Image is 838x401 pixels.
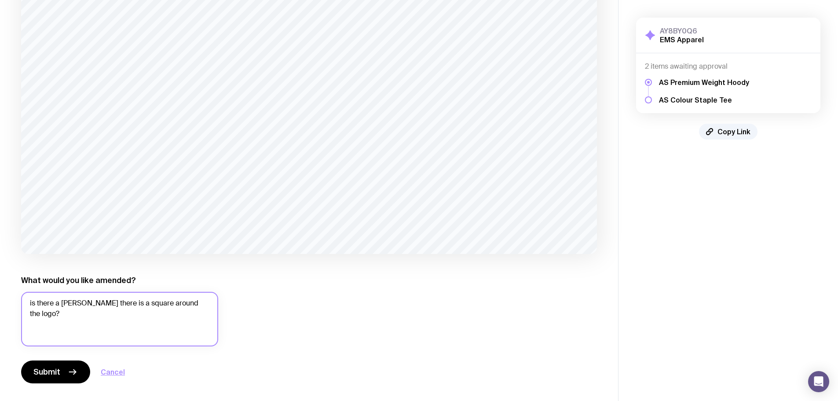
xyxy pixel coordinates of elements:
h5: AS Colour Staple Tee [659,96,749,104]
button: Cancel [101,367,125,377]
button: Copy Link [699,124,757,140]
h2: EMS Apparel [660,35,704,44]
h3: AY8BY0Q6 [660,26,704,35]
label: What would you like amended? [21,275,136,286]
h5: AS Premium Weight Hoody [659,78,749,87]
span: Submit [33,367,60,377]
div: Open Intercom Messenger [808,371,829,392]
h4: 2 items awaiting approval [645,62,812,71]
span: Copy Link [717,127,750,136]
button: Submit [21,361,90,383]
